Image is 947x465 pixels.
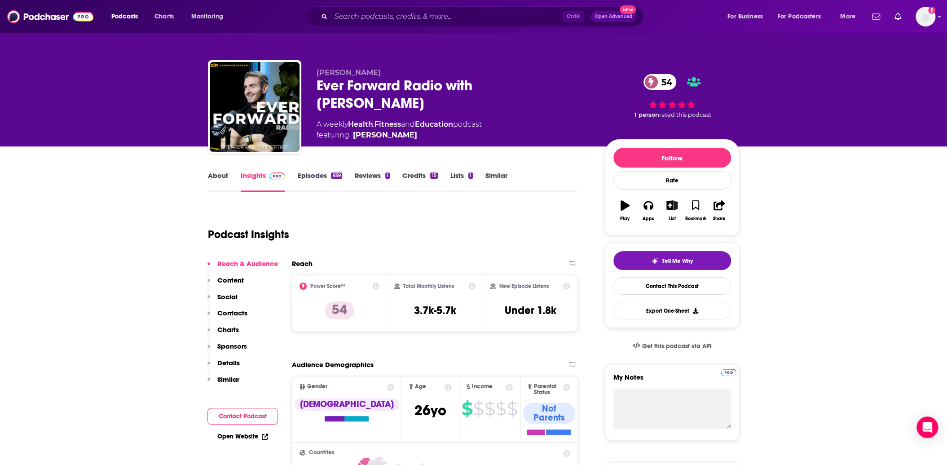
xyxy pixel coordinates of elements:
div: List [669,216,676,221]
a: Chase Chewning [353,130,417,141]
span: More [840,10,855,23]
a: Similar [485,171,507,192]
span: Gender [307,384,327,390]
button: tell me why sparkleTell Me Why [613,251,731,270]
span: $ [485,402,495,416]
a: Education [415,120,453,128]
span: New [620,5,636,14]
span: Countries [309,450,335,456]
img: tell me why sparkle [651,257,658,265]
div: Not Parents [523,403,576,424]
a: Get this podcast via API [625,335,719,357]
button: open menu [721,9,774,24]
h3: Under 1.8k [505,304,556,317]
span: For Business [727,10,763,23]
h2: Total Monthly Listens [403,283,454,289]
h2: Reach [292,259,313,268]
button: Follow [613,148,731,168]
img: Podchaser Pro [721,369,736,376]
a: Pro website [721,368,736,376]
a: 54 [643,74,677,90]
h2: Audience Demographics [292,360,374,369]
span: Tell Me Why [662,257,693,265]
span: Monitoring [191,10,223,23]
p: Content [217,276,244,284]
div: Search podcasts, credits, & more... [315,6,652,27]
img: User Profile [916,7,935,27]
span: Age [415,384,426,390]
button: Export One-Sheet [613,302,731,319]
button: Play [613,195,637,227]
a: Open Website [217,433,268,440]
div: [DEMOGRAPHIC_DATA] [295,398,399,411]
button: open menu [105,9,150,24]
span: , [373,120,374,128]
p: 54 [325,301,354,319]
button: Share [707,195,731,227]
button: Content [207,276,244,292]
button: Show profile menu [916,7,935,27]
p: Details [217,359,240,367]
div: Share [713,216,725,221]
span: Charts [154,10,174,23]
button: Reach & Audience [207,259,278,276]
button: open menu [772,9,834,24]
span: $ [496,402,506,416]
button: Charts [207,325,239,342]
span: [PERSON_NAME] [317,68,381,77]
a: Charts [149,9,179,24]
a: Show notifications dropdown [868,9,884,24]
h1: Podcast Insights [208,228,289,241]
span: Parental Status [533,384,562,395]
div: 54 1 personrated this podcast [605,68,740,124]
span: Ctrl K [563,11,584,22]
button: open menu [185,9,235,24]
label: My Notes [613,373,731,389]
p: Sponsors [217,342,247,350]
span: featuring [317,130,482,141]
div: A weekly podcast [317,119,482,141]
button: Details [207,359,240,375]
button: Contact Podcast [207,408,278,425]
span: and [401,120,415,128]
div: Open Intercom Messenger [916,416,938,438]
span: Logged in as Ashley_Beenen [916,7,935,27]
button: List [660,195,683,227]
h3: 3.7k-5.7k [414,304,456,317]
div: Apps [643,216,654,221]
span: Open Advanced [595,14,632,19]
img: Ever Forward Radio with Chase Chewning [210,62,300,152]
span: Income [472,384,493,390]
span: $ [473,402,484,416]
a: Lists1 [450,171,473,192]
span: 1 person [634,111,659,118]
button: Contacts [207,309,247,325]
button: Social [207,292,238,309]
span: $ [507,402,517,416]
div: Play [620,216,630,221]
p: Contacts [217,309,247,317]
svg: Add a profile image [928,7,935,14]
div: Rate [613,171,731,190]
button: Apps [637,195,660,227]
img: Podchaser - Follow, Share and Rate Podcasts [7,8,93,25]
div: 1 [385,173,390,179]
a: Fitness [374,120,401,128]
a: Reviews1 [355,171,390,192]
a: Health [348,120,373,128]
a: Contact This Podcast [613,277,731,295]
p: Charts [217,325,239,334]
span: For Podcasters [778,10,821,23]
div: 15 [430,173,437,179]
p: Similar [217,375,239,384]
span: 54 [652,74,677,90]
a: Credits15 [402,171,437,192]
button: Open AdvancedNew [591,11,636,22]
span: $ [462,402,472,416]
button: Bookmark [684,195,707,227]
h2: New Episode Listens [499,283,549,289]
div: Bookmark [685,216,706,221]
button: Sponsors [207,342,247,359]
div: 939 [331,173,342,179]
